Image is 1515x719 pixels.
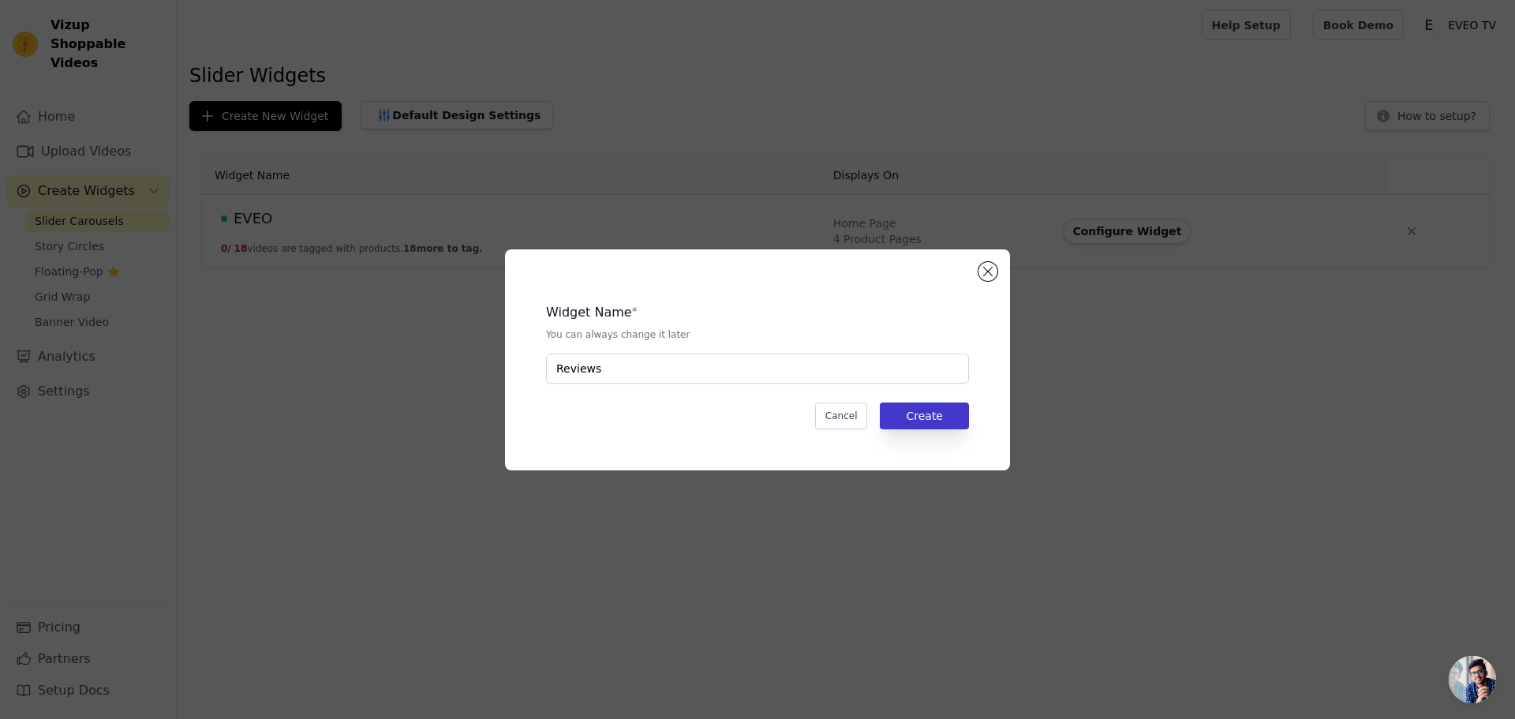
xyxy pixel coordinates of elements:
[546,328,969,341] p: You can always change it later
[880,403,969,429] button: Create
[1449,656,1496,703] div: Open chat
[978,262,997,281] button: Close modal
[815,403,868,429] button: Cancel
[546,303,632,322] legend: Widget Name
